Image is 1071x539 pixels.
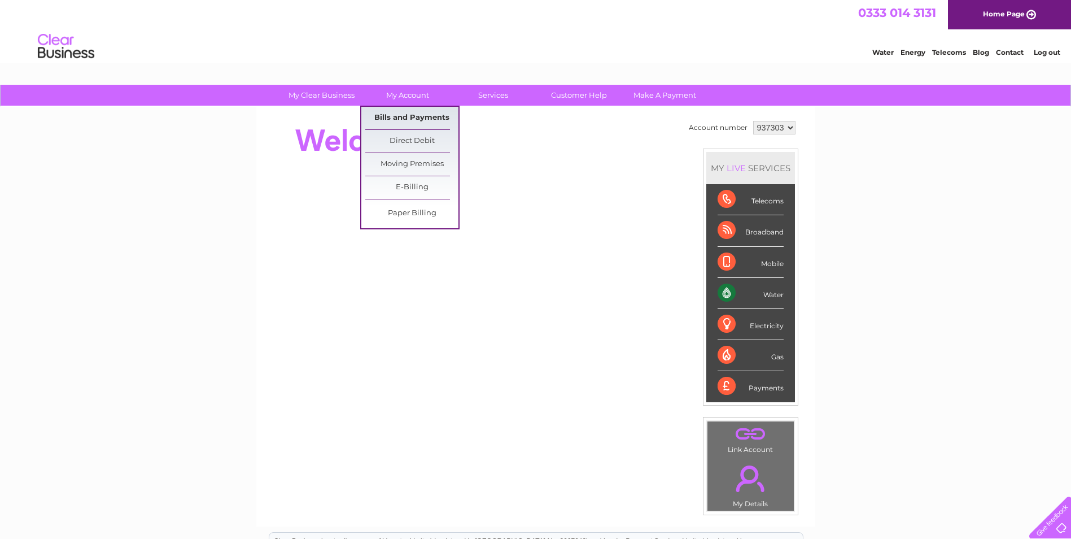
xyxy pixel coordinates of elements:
[718,309,784,340] div: Electricity
[365,130,458,153] a: Direct Debit
[275,85,368,106] a: My Clear Business
[718,278,784,309] div: Water
[365,153,458,176] a: Moving Premises
[361,85,454,106] a: My Account
[532,85,626,106] a: Customer Help
[718,247,784,278] div: Mobile
[900,48,925,56] a: Energy
[724,163,748,173] div: LIVE
[618,85,711,106] a: Make A Payment
[718,215,784,246] div: Broadband
[37,29,95,64] img: logo.png
[973,48,989,56] a: Blog
[269,6,803,55] div: Clear Business is a trading name of Verastar Limited (registered in [GEOGRAPHIC_DATA] No. 3667643...
[707,456,794,511] td: My Details
[718,340,784,371] div: Gas
[718,371,784,402] div: Payments
[1034,48,1060,56] a: Log out
[872,48,894,56] a: Water
[706,152,795,184] div: MY SERVICES
[710,424,791,444] a: .
[932,48,966,56] a: Telecoms
[447,85,540,106] a: Services
[858,6,936,20] a: 0333 014 3131
[707,421,794,457] td: Link Account
[365,107,458,129] a: Bills and Payments
[365,202,458,225] a: Paper Billing
[710,459,791,498] a: .
[686,118,750,137] td: Account number
[996,48,1024,56] a: Contact
[718,184,784,215] div: Telecoms
[365,176,458,199] a: E-Billing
